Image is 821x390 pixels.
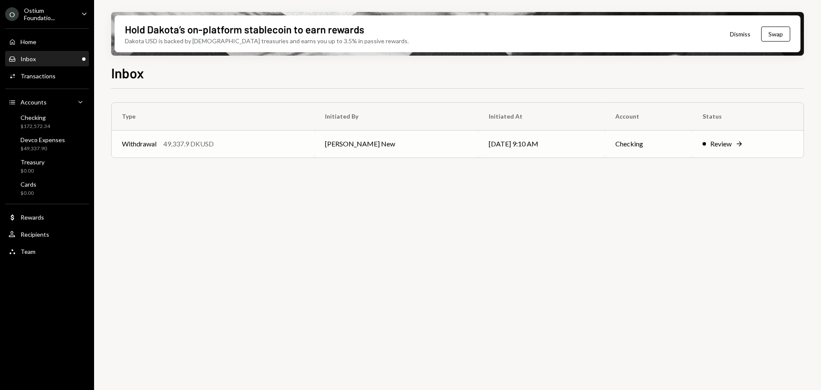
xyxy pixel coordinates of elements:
[5,178,89,199] a: Cards$0.00
[605,103,692,130] th: Account
[5,244,89,259] a: Team
[5,156,89,176] a: Treasury$0.00
[21,72,56,80] div: Transactions
[315,103,478,130] th: Initiated By
[111,64,144,81] h1: Inbox
[163,139,214,149] div: 49,337.9 DKUSD
[5,226,89,242] a: Recipients
[21,123,50,130] div: $172,572.34
[21,145,65,152] div: $49,337.90
[5,68,89,83] a: Transactions
[605,130,692,158] td: Checking
[478,103,605,130] th: Initiated At
[5,51,89,66] a: Inbox
[21,231,49,238] div: Recipients
[710,139,732,149] div: Review
[21,190,36,197] div: $0.00
[21,158,44,166] div: Treasury
[5,7,19,21] div: O
[692,103,803,130] th: Status
[5,134,89,154] a: Devco Expenses$49,337.90
[125,22,364,36] div: Hold Dakota’s on-platform stablecoin to earn rewards
[478,130,605,158] td: [DATE] 9:10 AM
[5,34,89,49] a: Home
[5,94,89,110] a: Accounts
[21,181,36,188] div: Cards
[5,111,89,132] a: Checking$172,572.34
[21,98,47,106] div: Accounts
[24,7,74,21] div: Ostium Foundatio...
[21,214,44,221] div: Rewards
[5,209,89,225] a: Rewards
[112,103,315,130] th: Type
[21,38,36,45] div: Home
[21,114,50,121] div: Checking
[719,24,761,44] button: Dismiss
[125,36,409,45] div: Dakota USD is backed by [DEMOGRAPHIC_DATA] treasuries and earns you up to 3.5% in passive rewards.
[21,167,44,175] div: $0.00
[761,27,790,42] button: Swap
[21,55,36,63] div: Inbox
[21,248,35,255] div: Team
[21,136,65,143] div: Devco Expenses
[122,139,157,149] div: Withdrawal
[315,130,478,158] td: [PERSON_NAME] New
